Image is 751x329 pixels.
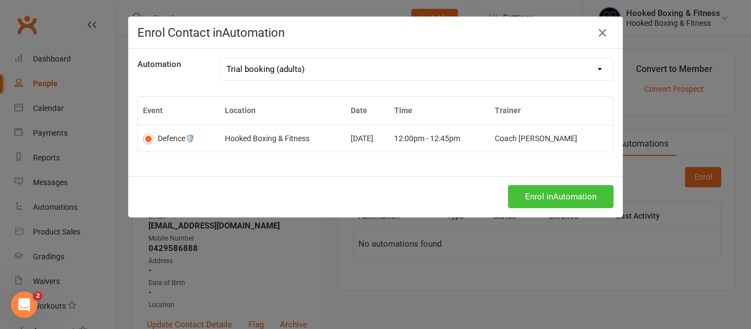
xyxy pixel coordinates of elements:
[11,292,37,318] iframe: Intercom live chat
[137,26,614,40] h4: Enrol Contact in Automation
[508,185,614,208] button: Enrol inAutomation
[389,97,490,125] th: Time
[346,97,389,125] th: Date
[490,125,613,152] td: Coach [PERSON_NAME]
[137,58,181,71] label: Automation
[34,292,42,300] span: 2
[220,97,346,125] th: Location
[138,97,220,125] th: Event
[220,125,346,152] td: Hooked Boxing & Fitness
[389,125,490,152] td: 12:00pm - 12:45pm
[490,97,613,125] th: Trainer
[158,134,195,143] span: Defence🛡️
[346,125,389,152] td: [DATE]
